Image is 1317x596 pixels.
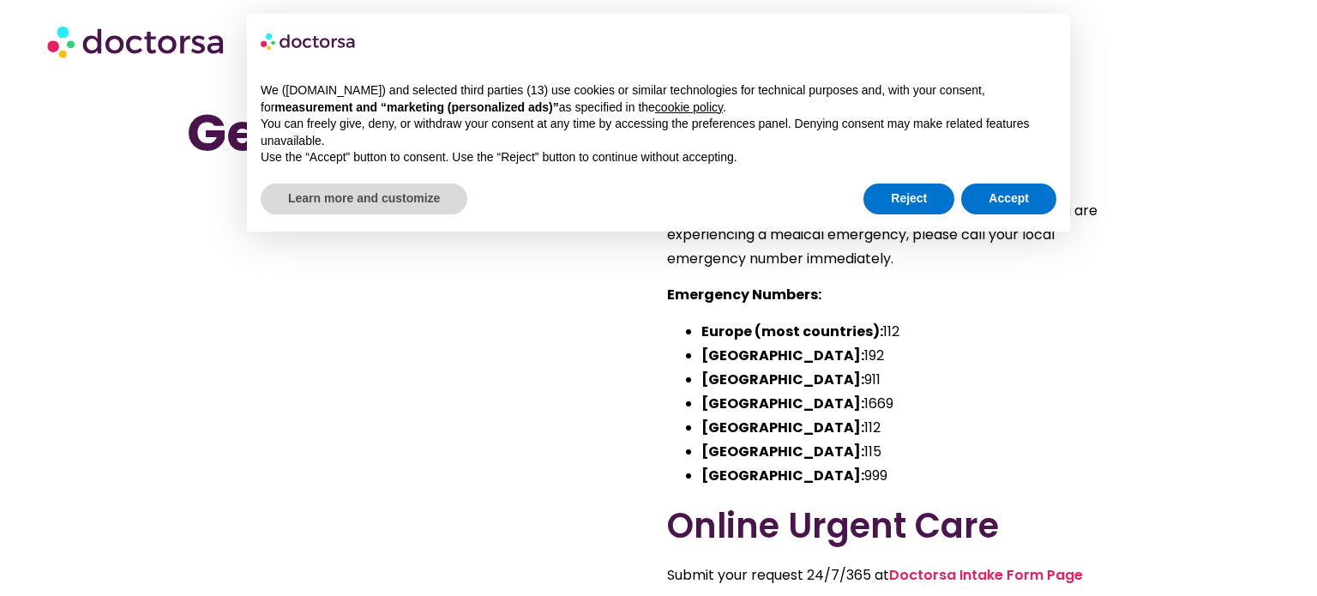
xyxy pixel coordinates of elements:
strong: [GEOGRAPHIC_DATA]: [701,418,864,437]
strong: [GEOGRAPHIC_DATA]: [701,394,864,413]
li: 1669 [701,392,1130,416]
li: 911 [701,368,1130,392]
li: 115 [701,440,1130,464]
strong: Europe (most countries): [701,322,883,341]
button: Accept [961,184,1056,214]
a: cookie policy [655,100,723,114]
strong: [GEOGRAPHIC_DATA]: [701,466,864,485]
strong: measurement and “marketing (personalized ads)” [274,100,558,114]
strong: [GEOGRAPHIC_DATA]: [701,370,864,389]
li: 999 [701,464,1130,488]
p: We ([DOMAIN_NAME]) and selected third parties (13) use cookies or similar technologies for techni... [261,82,1056,116]
a: Doctorsa Intake Form Page [889,565,1083,585]
strong: [GEOGRAPHIC_DATA]: [701,442,864,461]
strong: Emergency Numbers: [667,285,821,304]
li: 112 [701,320,1130,344]
strong: [GEOGRAPHIC_DATA]: [701,346,864,365]
li: 112 [701,416,1130,440]
p: Submit your request 24/7/365 at [667,563,1130,587]
button: Reject [863,184,954,214]
li: 192 [701,344,1130,368]
button: Learn more and customize [261,184,467,214]
p: You can freely give, deny, or withdraw your consent at any time by accessing the preferences pane... [261,116,1056,149]
h1: Get in Touch [187,99,650,166]
p: Use the “Accept” button to consent. Use the “Reject” button to continue without accepting. [261,149,1056,166]
img: logo [261,27,357,55]
h2: Online Urgent Care [667,505,1130,546]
